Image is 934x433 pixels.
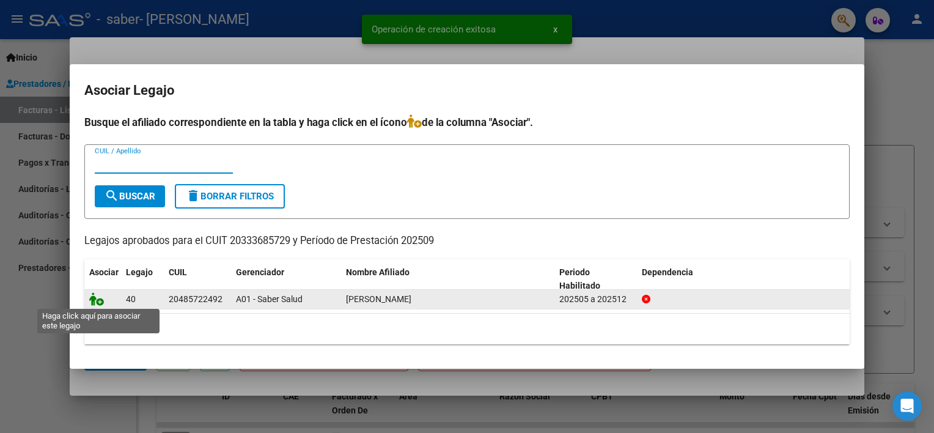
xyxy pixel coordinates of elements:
div: 1 registros [84,314,850,344]
mat-icon: delete [186,188,200,203]
datatable-header-cell: Dependencia [637,259,850,300]
span: CUIL [169,267,187,277]
datatable-header-cell: CUIL [164,259,231,300]
h4: Busque el afiliado correspondiente en la tabla y haga click en el ícono de la columna "Asociar". [84,114,850,130]
datatable-header-cell: Legajo [121,259,164,300]
span: Borrar Filtros [186,191,274,202]
datatable-header-cell: Nombre Afiliado [341,259,554,300]
span: Nombre Afiliado [346,267,410,277]
datatable-header-cell: Gerenciador [231,259,341,300]
span: MATTIVI RIOS IGNACIO ELIAN [346,294,411,304]
p: Legajos aprobados para el CUIT 20333685729 y Período de Prestación 202509 [84,234,850,249]
datatable-header-cell: Periodo Habilitado [554,259,637,300]
span: Gerenciador [236,267,284,277]
span: Buscar [105,191,155,202]
span: 40 [126,294,136,304]
datatable-header-cell: Asociar [84,259,121,300]
span: Periodo Habilitado [559,267,600,291]
mat-icon: search [105,188,119,203]
span: Dependencia [642,267,693,277]
span: Legajo [126,267,153,277]
div: 202505 a 202512 [559,292,632,306]
span: A01 - Saber Salud [236,294,303,304]
div: 20485722492 [169,292,222,306]
span: Asociar [89,267,119,277]
h2: Asociar Legajo [84,79,850,102]
button: Buscar [95,185,165,207]
button: Borrar Filtros [175,184,285,209]
div: Open Intercom Messenger [892,391,922,421]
